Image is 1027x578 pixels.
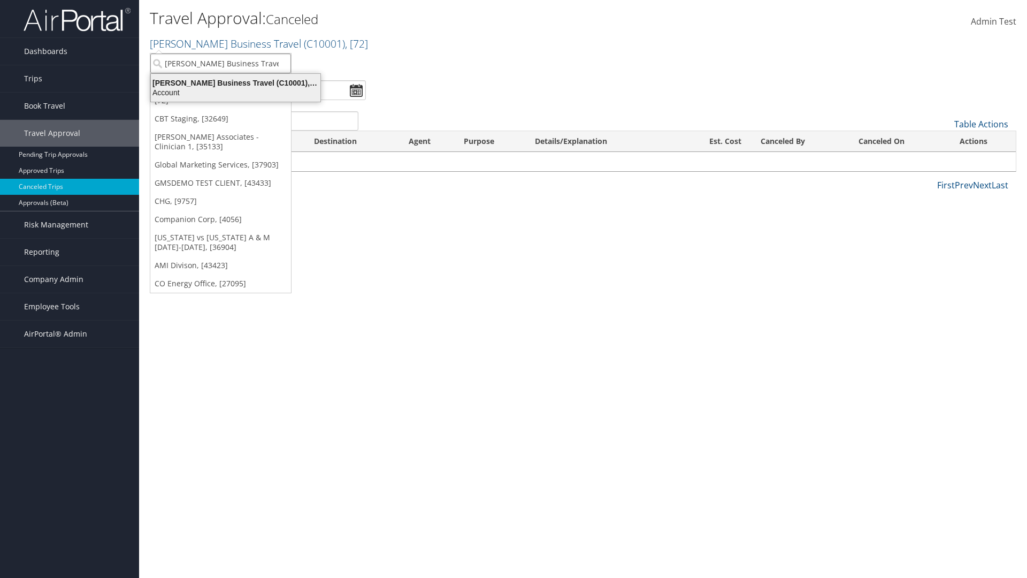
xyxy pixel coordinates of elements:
[24,93,65,119] span: Book Travel
[304,36,345,51] span: ( C10001 )
[525,131,677,152] th: Details/Explanation
[150,152,1016,171] td: No data available in table
[954,118,1008,130] a: Table Actions
[150,256,291,275] a: AMI Divison, [43423]
[950,131,1016,152] th: Actions
[150,192,291,210] a: CHG, [9757]
[992,179,1008,191] a: Last
[24,120,80,147] span: Travel Approval
[24,7,131,32] img: airportal-logo.png
[304,131,399,152] th: Destination: activate to sort column ascending
[150,229,291,256] a: [US_STATE] vs [US_STATE] A & M [DATE]-[DATE], [36904]
[144,88,327,97] div: Account
[24,65,42,92] span: Trips
[677,131,751,152] th: Est. Cost: activate to sort column ascending
[24,266,83,293] span: Company Admin
[150,110,291,128] a: CBT Staging, [32649]
[971,5,1016,39] a: Admin Test
[937,179,955,191] a: First
[150,275,291,293] a: CO Energy Office, [27095]
[150,7,727,29] h1: Travel Approval:
[973,179,992,191] a: Next
[150,210,291,229] a: Companion Corp, [4056]
[150,36,368,51] a: [PERSON_NAME] Business Travel
[971,16,1016,27] span: Admin Test
[24,38,67,65] span: Dashboards
[454,131,525,152] th: Purpose
[751,131,849,152] th: Canceled By: activate to sort column ascending
[345,36,368,51] span: , [ 72 ]
[150,56,727,70] p: Filter:
[144,78,327,88] div: [PERSON_NAME] Business Travel (C10001), [72]
[150,156,291,174] a: Global Marketing Services, [37903]
[24,293,80,320] span: Employee Tools
[24,211,88,238] span: Risk Management
[849,131,949,152] th: Canceled On: activate to sort column ascending
[150,54,291,73] input: Search Accounts
[150,174,291,192] a: GMSDEMO TEST CLIENT, [43433]
[24,239,59,265] span: Reporting
[150,128,291,156] a: [PERSON_NAME] Associates - Clinician 1, [35133]
[955,179,973,191] a: Prev
[399,131,454,152] th: Agent
[24,321,87,347] span: AirPortal® Admin
[266,10,318,28] small: Canceled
